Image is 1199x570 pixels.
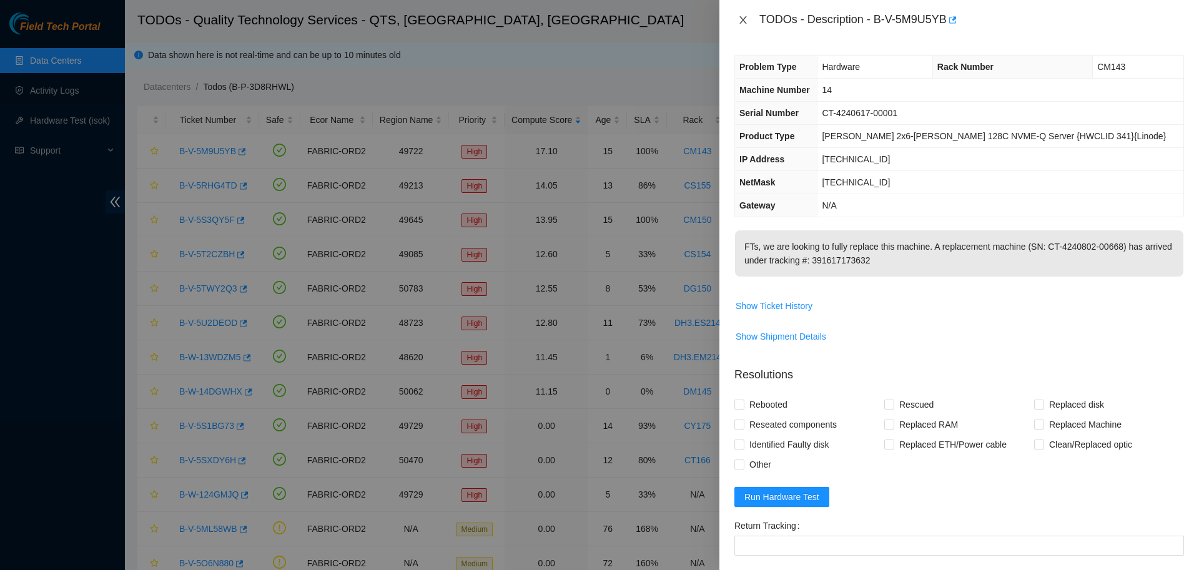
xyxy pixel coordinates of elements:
span: IP Address [739,154,784,164]
span: Product Type [739,131,794,141]
span: NetMask [739,177,776,187]
span: CM143 [1097,62,1125,72]
input: Return Tracking [734,536,1184,556]
span: 14 [822,85,832,95]
span: Show Shipment Details [736,330,826,343]
p: FTs, we are looking to fully replace this machine. A replacement machine (SN: CT-4240802-00668) h... [735,230,1183,277]
button: Show Shipment Details [735,327,827,346]
span: Replaced Machine [1044,415,1127,435]
span: Gateway [739,200,776,210]
span: Hardware [822,62,860,72]
span: CT-4240617-00001 [822,108,897,118]
span: Rescued [894,395,939,415]
span: Replaced RAM [894,415,963,435]
span: Reseated components [744,415,842,435]
span: Machine Number [739,85,810,95]
div: TODOs - Description - B-V-5M9U5YB [759,10,1184,30]
span: Replaced ETH/Power cable [894,435,1012,455]
button: Show Ticket History [735,296,813,316]
span: Rack Number [937,62,994,72]
span: Rebooted [744,395,792,415]
label: Return Tracking [734,516,805,536]
span: Replaced disk [1044,395,1109,415]
span: [PERSON_NAME] 2x6-[PERSON_NAME] 128C NVME-Q Server {HWCLID 341}{Linode} [822,131,1166,141]
span: Identified Faulty disk [744,435,834,455]
p: Resolutions [734,356,1184,383]
span: N/A [822,200,836,210]
button: Run Hardware Test [734,487,829,507]
span: [TECHNICAL_ID] [822,154,890,164]
span: Problem Type [739,62,797,72]
span: Show Ticket History [736,299,812,313]
span: close [738,15,748,25]
button: Close [734,14,752,26]
span: Run Hardware Test [744,490,819,504]
span: Other [744,455,776,474]
span: Clean/Replaced optic [1044,435,1137,455]
span: [TECHNICAL_ID] [822,177,890,187]
span: Serial Number [739,108,799,118]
